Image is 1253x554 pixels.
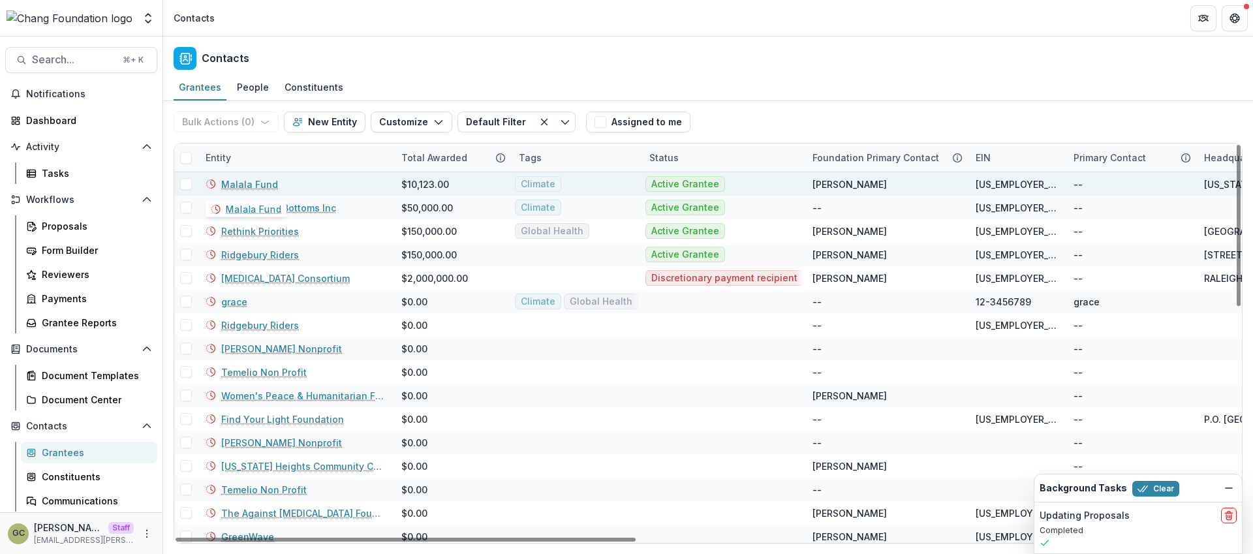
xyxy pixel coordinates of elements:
div: Primary Contact [1066,151,1154,164]
div: Tasks [42,166,147,180]
div: Tags [511,144,642,172]
div: $2,000,000.00 [401,271,468,285]
div: [US_EMPLOYER_IDENTIFICATION_NUMBER] [976,530,1058,544]
button: Clear [1132,481,1179,497]
span: Active Grantee [651,179,719,190]
div: [PERSON_NAME] [812,506,887,520]
div: Contacts [174,11,215,25]
span: Contacts [26,421,136,432]
div: -- [1074,271,1083,285]
a: Constituents [279,75,348,100]
div: [US_EMPLOYER_IDENTIFICATION_NUMBER] [976,271,1058,285]
div: -- [812,342,822,356]
div: $0.00 [401,318,427,332]
div: Status [642,144,805,172]
h2: Contacts [202,52,249,65]
div: -- [1074,201,1083,215]
div: [US_EMPLOYER_IDENTIFICATION_NUMBER] [976,506,1058,520]
div: -- [1074,436,1083,450]
button: Assigned to me [586,112,690,132]
span: Global Health [521,226,583,237]
div: grace [1074,295,1100,309]
div: -- [812,318,822,332]
p: Completed [1040,525,1237,536]
div: 12-3456789 [976,295,1031,309]
div: Reviewers [42,268,147,281]
a: Malala Fund [221,177,278,191]
a: Payments [21,288,157,309]
div: Payments [42,292,147,305]
div: -- [1074,318,1083,332]
div: [PERSON_NAME] [812,389,887,403]
a: Grantees [174,75,226,100]
div: [US_EMPLOYER_IDENTIFICATION_NUMBER] [976,224,1058,238]
div: Document Center [42,393,147,407]
button: delete [1221,508,1237,523]
div: -- [812,436,822,450]
span: Global Health [570,296,632,307]
span: Workflows [26,194,136,206]
div: Grace Chang [12,529,25,538]
div: $150,000.00 [401,224,457,238]
div: $0.00 [401,365,427,379]
div: EIN [968,144,1066,172]
div: [PERSON_NAME] [812,177,887,191]
div: [PERSON_NAME] [812,224,887,238]
div: -- [812,365,822,379]
div: -- [1074,365,1083,379]
div: People [232,78,274,97]
div: -- [1074,389,1083,403]
button: Partners [1190,5,1216,31]
a: Women's Peace & Humanitarian Fund [221,389,386,403]
a: Communications [21,490,157,512]
div: [US_EMPLOYER_IDENTIFICATION_NUMBER] [976,248,1058,262]
a: [US_STATE] Heights Community Choir [221,459,386,473]
div: [PERSON_NAME] [812,271,887,285]
a: Temelio Non Profit [221,365,307,379]
div: $0.00 [401,436,427,450]
div: -- [812,483,822,497]
div: Constituents [42,470,147,484]
a: Rethink Priorities [221,224,299,238]
div: Total Awarded [394,144,511,172]
div: [US_EMPLOYER_IDENTIFICATION_NUMBER] [976,201,1058,215]
h2: Updating Proposals [1040,510,1130,521]
div: Grantees [174,78,226,97]
div: Document Templates [42,369,147,382]
span: Climate [521,179,555,190]
button: More [139,526,155,542]
a: Grantees [21,442,157,463]
button: Open entity switcher [139,5,157,31]
div: Communications [42,494,147,508]
button: Default Filter [457,112,534,132]
button: Open Activity [5,136,157,157]
div: Tags [511,151,549,164]
div: -- [1074,412,1083,426]
a: Reviewers [21,264,157,285]
button: Dismiss [1221,480,1237,496]
button: Search... [5,47,157,73]
div: [PERSON_NAME] [812,530,887,544]
a: Ridgebury Riders [221,248,299,262]
h2: Background Tasks [1040,483,1127,494]
span: Notifications [26,89,152,100]
div: Proposals [42,219,147,233]
div: Grantees [42,446,147,459]
a: Tasks [21,162,157,184]
div: $0.00 [401,342,427,356]
div: ⌘ + K [120,53,146,67]
a: [PERSON_NAME] Nonprofit [221,436,342,450]
div: -- [1074,342,1083,356]
a: [MEDICAL_DATA] Consortium [221,271,350,285]
div: Form Builder [42,243,147,257]
a: People [232,75,274,100]
button: Notifications [5,84,157,104]
button: Bulk Actions (0) [174,112,279,132]
button: Open Documents [5,339,157,360]
div: -- [812,412,822,426]
div: Dashboard [26,114,147,127]
div: Foundation Primary Contact [805,144,968,172]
